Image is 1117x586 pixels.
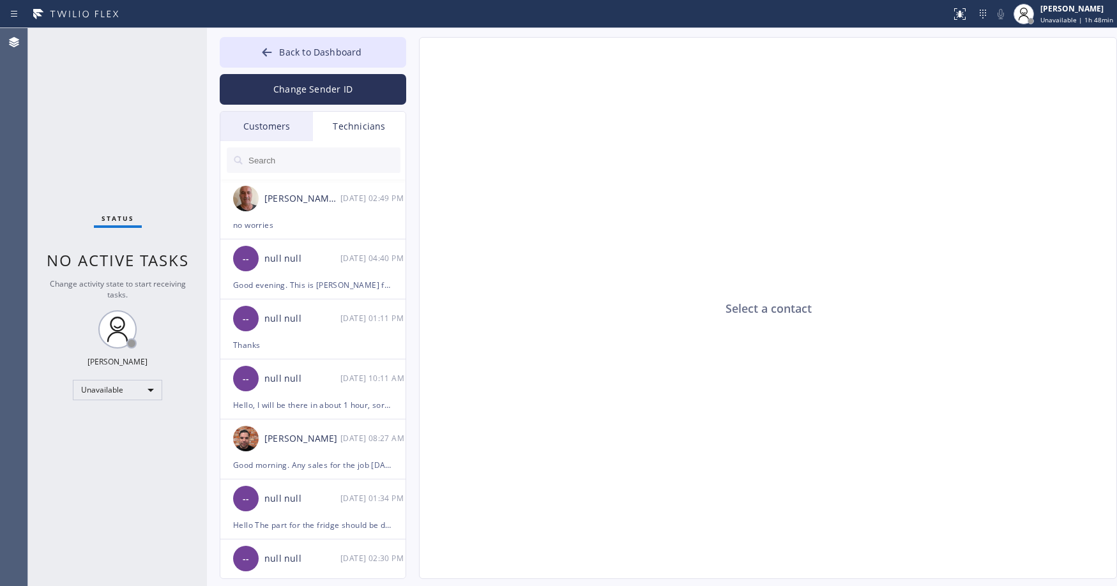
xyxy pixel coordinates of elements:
div: null null [264,312,340,326]
div: 01/23/2025 9:11 AM [340,311,407,326]
span: Change activity state to start receiving tasks. [50,278,186,300]
span: -- [243,372,249,386]
span: -- [243,312,249,326]
div: Unavailable [73,380,162,400]
div: no worries [233,218,393,232]
div: 12/06/2024 8:27 AM [340,431,407,446]
div: Technicians [313,112,406,141]
div: 02/18/2025 9:49 AM [340,191,407,206]
span: Unavailable | 1h 48min [1040,15,1113,24]
div: 11/05/2024 8:30 AM [340,551,407,566]
span: -- [243,552,249,566]
div: [PERSON_NAME] [264,432,340,446]
span: Back to Dashboard [279,46,361,58]
div: [PERSON_NAME] Eranosyan [264,192,340,206]
div: null null [264,372,340,386]
div: Thanks [233,338,393,352]
div: null null [264,552,340,566]
div: [PERSON_NAME] [87,356,148,367]
span: No active tasks [47,250,189,271]
div: Good evening. This is [PERSON_NAME] from home appliance repair, I received spare parts for your d... [233,278,393,292]
div: null null [264,492,340,506]
img: 538c64125ca06044fbadbd2da3dc4cf8.jpg [233,186,259,211]
input: Search [247,147,400,173]
div: Customers [220,112,313,141]
div: 01/14/2025 9:11 AM [340,371,407,386]
span: -- [243,492,249,506]
button: Mute [992,5,1010,23]
div: Good morning. Any sales for the job [DATE]? [233,458,393,472]
div: Hello The part for the fridge should be delivered [DATE] Ill keep you posted [233,518,393,532]
button: Change Sender ID [220,74,406,105]
span: -- [243,252,249,266]
div: 02/15/2025 9:40 AM [340,251,407,266]
button: Back to Dashboard [220,37,406,68]
div: [PERSON_NAME] [1040,3,1113,14]
img: 204d40141910a759c14f6df764f62ceb.jpg [233,426,259,451]
span: Status [102,214,134,223]
div: 12/03/2024 8:34 AM [340,491,407,506]
div: Hello, I will be there in about 1 hour, sorry for the wait. [233,398,393,412]
div: null null [264,252,340,266]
